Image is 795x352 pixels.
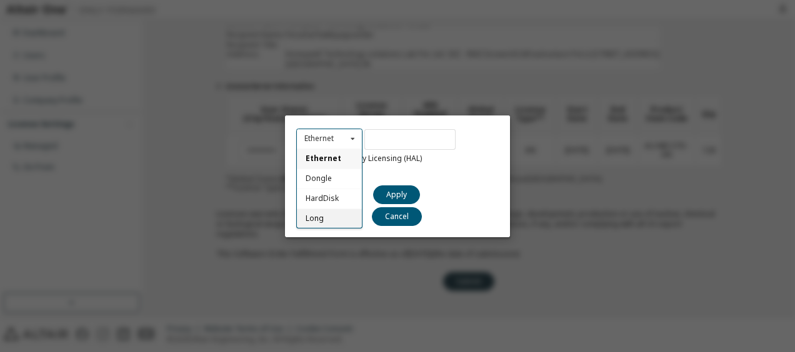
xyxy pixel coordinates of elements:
span: Dongle [306,173,332,183]
span: Ethernet [306,153,341,164]
div: Ethernet [304,135,334,142]
span: HardDisk [306,193,339,203]
button: Cancel [372,207,422,225]
button: Apply [373,185,420,203]
span: Long [306,212,324,223]
div: Help [296,164,499,182]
